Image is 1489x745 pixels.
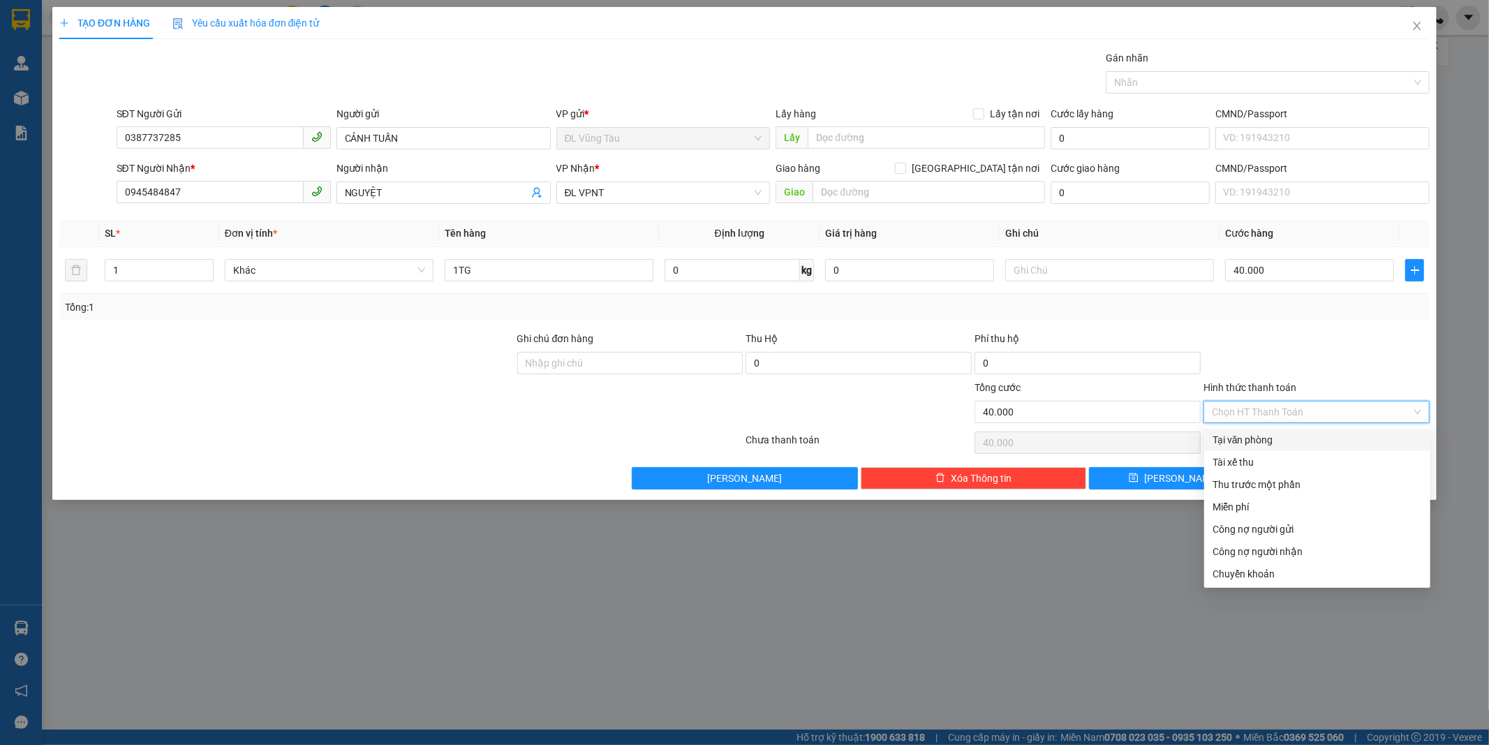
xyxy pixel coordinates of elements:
input: Dọc đường [813,181,1045,203]
span: Thu Hộ [746,333,778,344]
th: Ghi chú [1000,220,1220,247]
div: Người gửi [336,106,551,121]
div: Người nhận [336,161,551,176]
span: VP Nhận [556,163,595,174]
span: Giao [776,181,813,203]
input: 0 [825,259,994,281]
label: Gán nhãn [1106,52,1148,64]
div: Cước gửi hàng sẽ được ghi vào công nợ của người gửi [1204,518,1430,540]
div: Chưa thanh toán [745,432,974,457]
span: Tên hàng [445,228,486,239]
span: Xóa Thông tin [951,471,1012,486]
input: Ghi chú đơn hàng [517,352,743,374]
span: Lấy tận nơi [984,106,1045,121]
label: Hình thức thanh toán [1203,382,1296,393]
input: VD: Bàn, Ghế [445,259,653,281]
input: Ghi Chú [1005,259,1214,281]
span: save [1129,473,1139,484]
label: Cước lấy hàng [1051,108,1113,119]
div: SĐT Người Nhận [117,161,331,176]
span: kg [800,259,814,281]
div: Cước gửi hàng sẽ được ghi vào công nợ của người nhận [1204,540,1430,563]
div: Phí thu hộ [975,331,1201,352]
div: CMND/Passport [1215,161,1430,176]
span: user-add [531,187,542,198]
input: Dọc đường [808,126,1045,149]
label: Ghi chú đơn hàng [517,333,594,344]
span: Giá trị hàng [825,228,877,239]
button: plus [1405,259,1424,281]
button: delete [65,259,87,281]
div: Công nợ người gửi [1213,522,1422,537]
img: icon [172,18,184,29]
button: deleteXóa Thông tin [861,467,1087,489]
div: SĐT Người Gửi [117,106,331,121]
span: delete [935,473,945,484]
span: phone [311,131,323,142]
span: [PERSON_NAME] [1144,471,1219,486]
div: Tại văn phòng [1213,432,1422,448]
span: SL [105,228,116,239]
span: Định lượng [715,228,764,239]
span: plus [59,18,69,28]
input: Cước giao hàng [1051,182,1210,204]
div: Tài xế thu [1213,455,1422,470]
span: phone [311,186,323,197]
input: Cước lấy hàng [1051,127,1210,149]
div: Miễn phí [1213,499,1422,515]
span: Yêu cầu xuất hóa đơn điện tử [172,17,320,29]
div: Chuyển khoản [1213,566,1422,582]
span: Lấy [776,126,808,149]
div: CMND/Passport [1215,106,1430,121]
span: Giao hàng [776,163,820,174]
div: Thu trước một phần [1213,477,1422,492]
span: close [1412,20,1423,31]
span: TẠO ĐƠN HÀNG [59,17,150,29]
span: plus [1406,265,1423,276]
span: ĐL Vũng Tàu [565,128,762,149]
button: Close [1398,7,1437,46]
div: Tổng: 1 [65,300,575,315]
span: Cước hàng [1225,228,1273,239]
span: [PERSON_NAME] [707,471,782,486]
span: Lấy hàng [776,108,816,119]
label: Cước giao hàng [1051,163,1120,174]
div: Công nợ người nhận [1213,544,1422,559]
span: Đơn vị tính [225,228,277,239]
div: VP gửi [556,106,771,121]
span: Tổng cước [975,382,1021,393]
span: Khác [233,260,425,281]
button: save[PERSON_NAME] [1089,467,1258,489]
button: [PERSON_NAME] [632,467,858,489]
span: [GEOGRAPHIC_DATA] tận nơi [906,161,1045,176]
span: ĐL VPNT [565,182,762,203]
